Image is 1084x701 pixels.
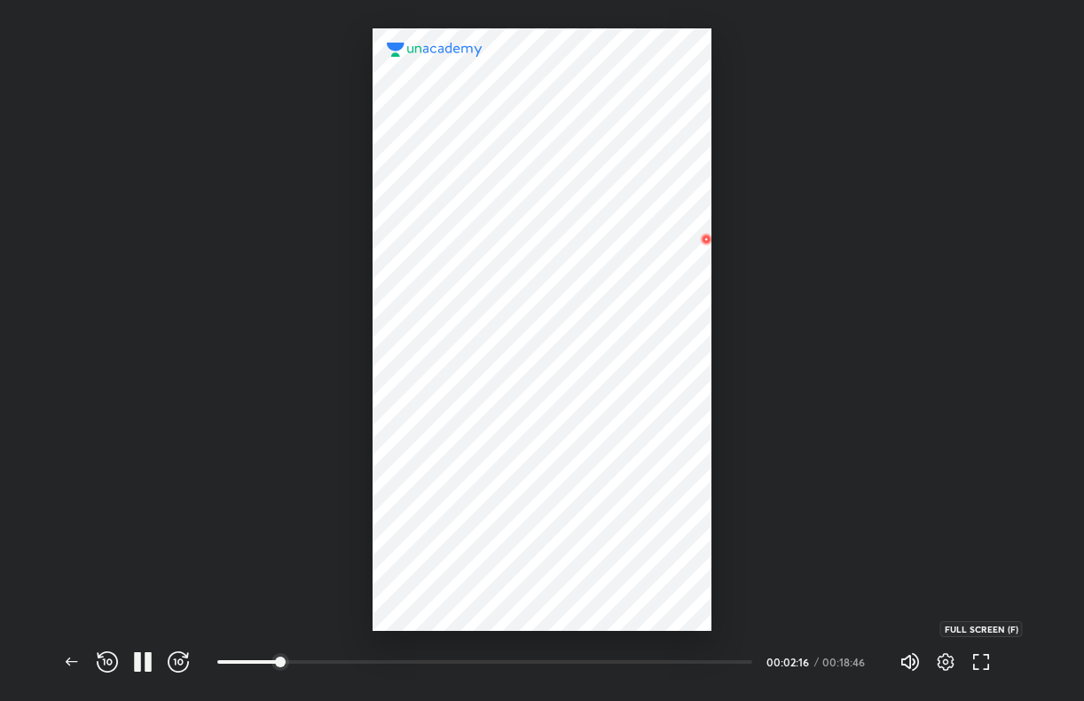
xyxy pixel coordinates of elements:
[940,621,1023,637] div: FULL SCREEN (F)
[814,657,819,667] div: /
[695,228,717,249] img: wMgqJGBwKWe8AAAAABJRU5ErkJggg==
[387,43,483,57] img: logo.2a7e12a2.svg
[822,657,871,667] div: 00:18:46
[766,657,811,667] div: 00:02:16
